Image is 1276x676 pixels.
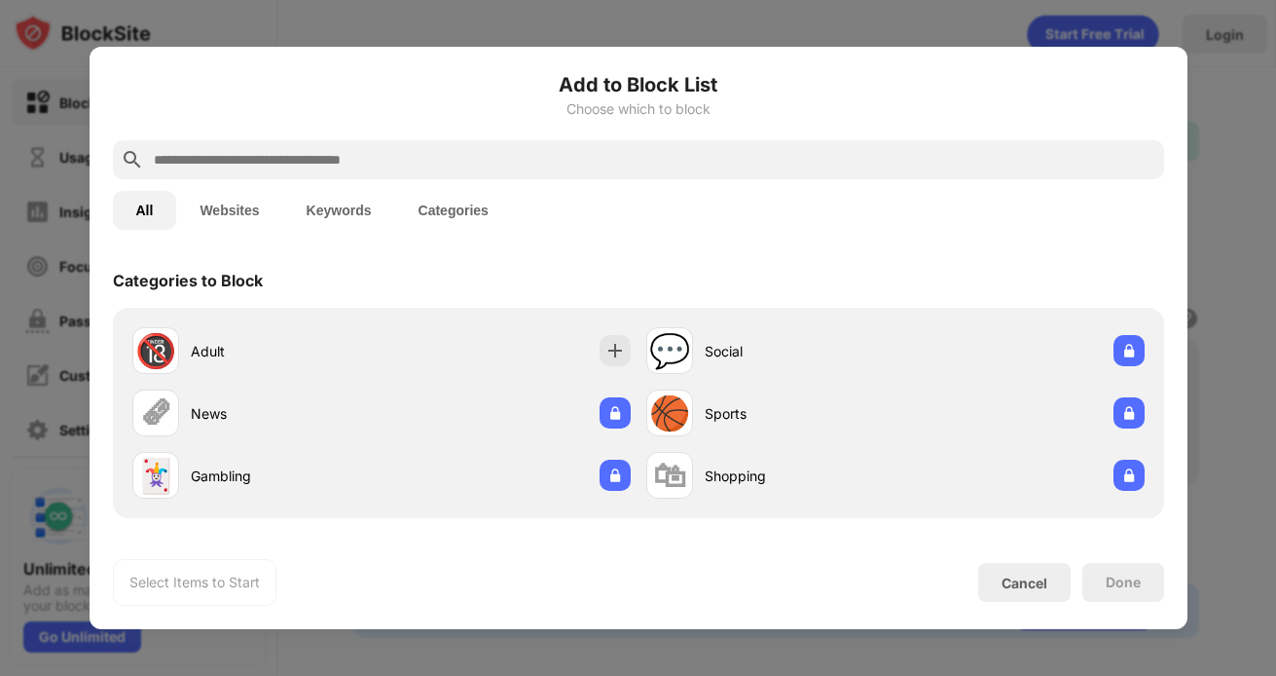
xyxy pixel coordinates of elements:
[705,403,895,424] div: Sports
[705,341,895,361] div: Social
[121,148,144,171] img: search.svg
[191,466,382,486] div: Gambling
[139,394,172,433] div: 🗞
[191,403,382,424] div: News
[129,573,260,592] div: Select Items to Start
[176,191,282,230] button: Websites
[1106,575,1141,590] div: Done
[135,331,176,371] div: 🔞
[705,466,895,486] div: Shopping
[191,341,382,361] div: Adult
[113,271,263,290] div: Categories to Block
[395,191,512,230] button: Categories
[649,394,690,433] div: 🏀
[113,191,177,230] button: All
[283,191,395,230] button: Keywords
[135,456,176,496] div: 🃏
[1002,575,1047,591] div: Cancel
[113,101,1164,117] div: Choose which to block
[653,456,686,496] div: 🛍
[113,70,1164,99] h6: Add to Block List
[649,331,690,371] div: 💬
